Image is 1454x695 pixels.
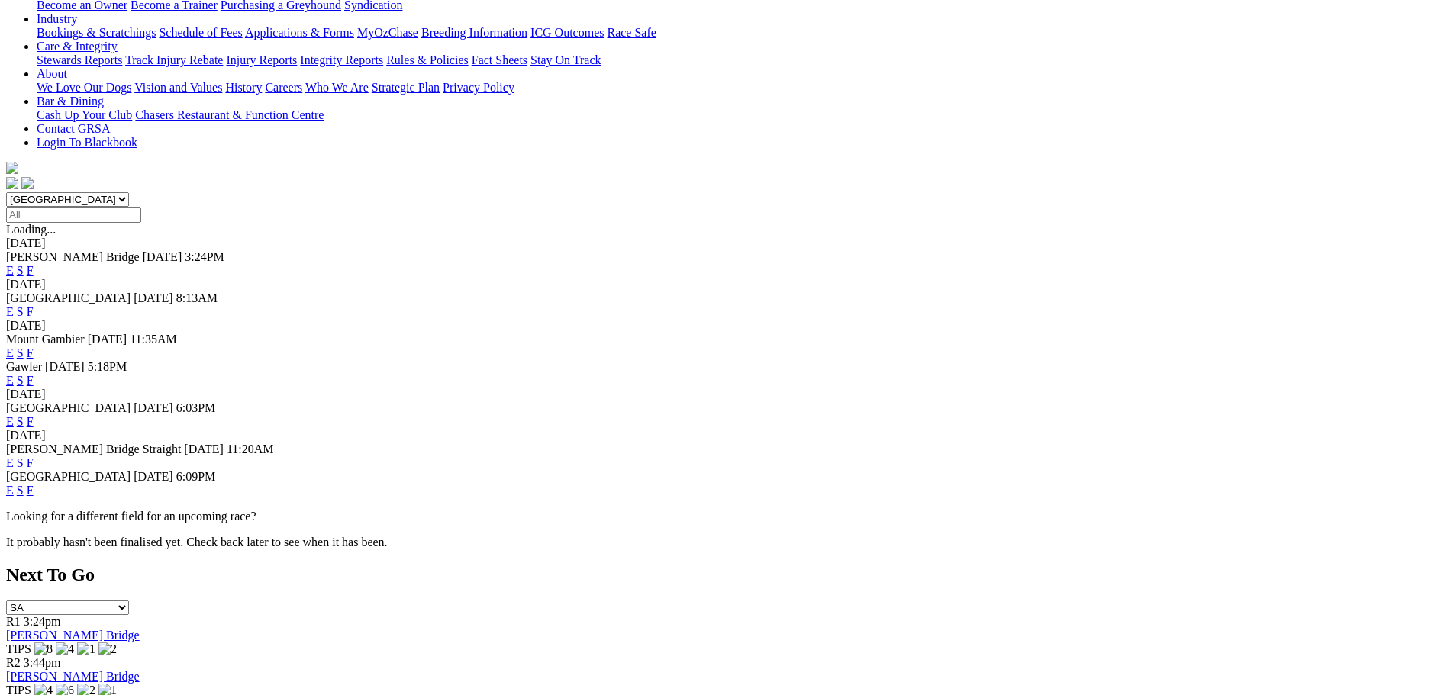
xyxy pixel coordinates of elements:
[37,26,1448,40] div: Industry
[226,53,297,66] a: Injury Reports
[6,162,18,174] img: logo-grsa-white.png
[37,136,137,149] a: Login To Blackbook
[37,108,1448,122] div: Bar & Dining
[6,670,140,683] a: [PERSON_NAME] Bridge
[6,456,14,469] a: E
[17,264,24,277] a: S
[27,456,34,469] a: F
[159,26,242,39] a: Schedule of Fees
[27,374,34,387] a: F
[56,642,74,656] img: 4
[27,415,34,428] a: F
[37,81,131,94] a: We Love Our Dogs
[37,53,122,66] a: Stewards Reports
[27,264,34,277] a: F
[245,26,354,39] a: Applications & Forms
[37,108,132,121] a: Cash Up Your Club
[88,333,127,346] span: [DATE]
[17,415,24,428] a: S
[6,642,31,655] span: TIPS
[17,346,24,359] a: S
[143,250,182,263] span: [DATE]
[6,442,181,455] span: [PERSON_NAME] Bridge Straight
[6,264,14,277] a: E
[6,401,131,414] span: [GEOGRAPHIC_DATA]
[472,53,527,66] a: Fact Sheets
[27,305,34,318] a: F
[77,642,95,656] img: 1
[6,510,1448,523] p: Looking for a different field for an upcoming race?
[17,456,24,469] a: S
[225,81,262,94] a: History
[305,81,369,94] a: Who We Are
[6,415,14,428] a: E
[88,360,127,373] span: 5:18PM
[184,442,224,455] span: [DATE]
[185,250,224,263] span: 3:24PM
[227,442,274,455] span: 11:20AM
[265,81,302,94] a: Careers
[37,122,110,135] a: Contact GRSA
[37,26,156,39] a: Bookings & Scratchings
[34,642,53,656] img: 8
[6,250,140,263] span: [PERSON_NAME] Bridge
[176,291,218,304] span: 8:13AM
[372,81,440,94] a: Strategic Plan
[125,53,223,66] a: Track Injury Rebate
[6,629,140,642] a: [PERSON_NAME] Bridge
[6,236,1448,250] div: [DATE]
[6,388,1448,401] div: [DATE]
[134,401,173,414] span: [DATE]
[6,360,42,373] span: Gawler
[6,656,21,669] span: R2
[6,615,21,628] span: R1
[421,26,527,39] a: Breeding Information
[6,291,131,304] span: [GEOGRAPHIC_DATA]
[530,53,601,66] a: Stay On Track
[37,81,1448,95] div: About
[6,333,85,346] span: Mount Gambier
[37,95,104,108] a: Bar & Dining
[300,53,383,66] a: Integrity Reports
[45,360,85,373] span: [DATE]
[6,207,141,223] input: Select date
[6,470,131,483] span: [GEOGRAPHIC_DATA]
[37,40,118,53] a: Care & Integrity
[6,565,1448,585] h2: Next To Go
[443,81,514,94] a: Privacy Policy
[6,374,14,387] a: E
[130,333,177,346] span: 11:35AM
[27,484,34,497] a: F
[6,536,388,549] partial: It probably hasn't been finalised yet. Check back later to see when it has been.
[17,374,24,387] a: S
[134,81,222,94] a: Vision and Values
[6,346,14,359] a: E
[37,53,1448,67] div: Care & Integrity
[37,67,67,80] a: About
[134,291,173,304] span: [DATE]
[17,305,24,318] a: S
[6,223,56,236] span: Loading...
[6,177,18,189] img: facebook.svg
[6,429,1448,442] div: [DATE]
[27,346,34,359] a: F
[6,278,1448,291] div: [DATE]
[530,26,604,39] a: ICG Outcomes
[386,53,469,66] a: Rules & Policies
[6,319,1448,333] div: [DATE]
[135,108,324,121] a: Chasers Restaurant & Function Centre
[6,305,14,318] a: E
[24,656,61,669] span: 3:44pm
[607,26,656,39] a: Race Safe
[37,12,77,25] a: Industry
[134,470,173,483] span: [DATE]
[21,177,34,189] img: twitter.svg
[176,470,216,483] span: 6:09PM
[357,26,418,39] a: MyOzChase
[17,484,24,497] a: S
[24,615,61,628] span: 3:24pm
[176,401,216,414] span: 6:03PM
[6,484,14,497] a: E
[98,642,117,656] img: 2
